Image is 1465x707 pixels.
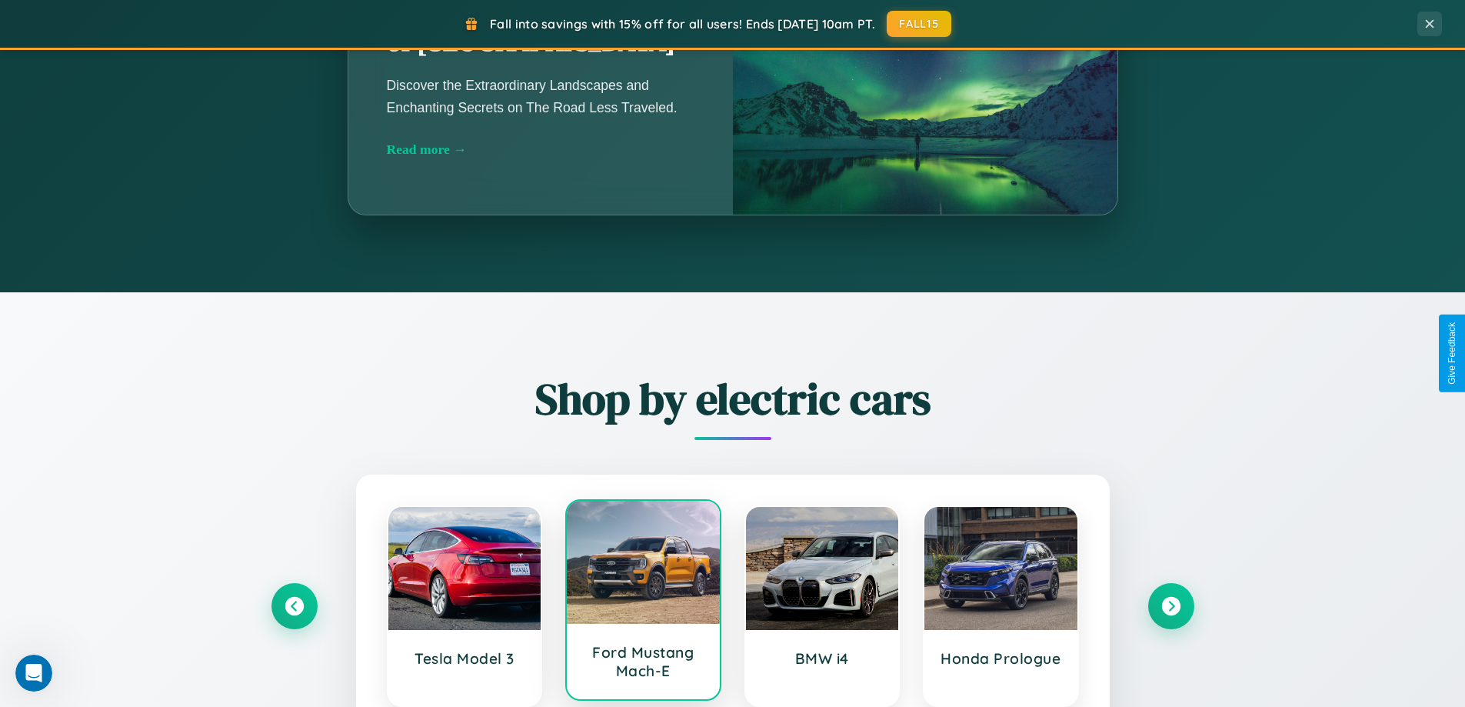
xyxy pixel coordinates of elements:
[940,649,1062,668] h3: Honda Prologue
[761,649,884,668] h3: BMW i4
[582,643,704,680] h3: Ford Mustang Mach-E
[15,655,52,692] iframe: Intercom live chat
[271,369,1194,429] h2: Shop by electric cars
[887,11,951,37] button: FALL15
[387,142,694,158] div: Read more →
[387,75,694,118] p: Discover the Extraordinary Landscapes and Enchanting Secrets on The Road Less Traveled.
[1447,322,1457,385] div: Give Feedback
[404,649,526,668] h3: Tesla Model 3
[490,16,875,32] span: Fall into savings with 15% off for all users! Ends [DATE] 10am PT.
